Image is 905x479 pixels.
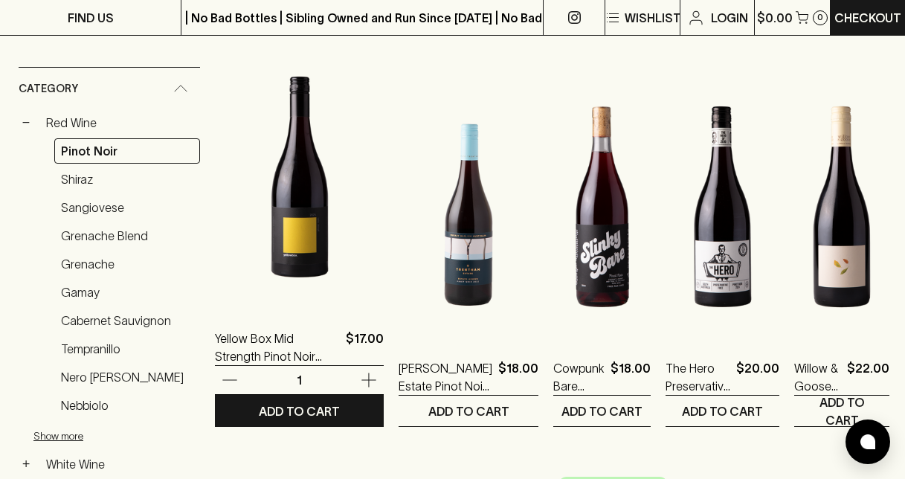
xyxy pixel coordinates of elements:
[711,9,748,27] p: Login
[19,80,78,98] span: Category
[794,359,841,395] a: Willow & Goose Home Pinot Noir 2024
[682,402,763,420] p: ADD TO CART
[19,457,33,472] button: +
[802,393,882,429] p: ADD TO CART
[666,359,730,395] a: The Hero Preservative Free Pinot Noir 2024
[215,329,340,365] a: Yellow Box Mid Strength Pinot Noir 2023
[54,364,200,390] a: Nero [PERSON_NAME]
[54,336,200,361] a: Tempranillo
[834,9,901,27] p: Checkout
[39,451,200,477] a: White Wine
[794,396,889,426] button: ADD TO CART
[553,77,651,337] img: Cowpunk Bare Touch Slinky Pinot Noir 2024
[847,359,889,395] p: $22.00
[399,77,538,337] img: Trentham Estate Pinot Noir 2022
[399,396,538,426] button: ADD TO CART
[625,9,681,27] p: Wishlist
[817,13,823,22] p: 0
[19,68,200,110] div: Category
[666,77,779,337] img: The Hero Preservative Free Pinot Noir 2024
[54,195,200,220] a: Sangiovese
[19,115,33,130] button: −
[860,434,875,449] img: bubble-icon
[399,359,492,395] a: [PERSON_NAME] Estate Pinot Noir 2022
[757,9,793,27] p: $0.00
[498,359,538,395] p: $18.00
[553,359,605,395] a: Cowpunk Bare Touch Slinky Pinot Noir 2024
[54,167,200,192] a: Shiraz
[33,421,228,451] button: Show more
[54,223,200,248] a: Grenache Blend
[54,138,200,164] a: Pinot Noir
[54,393,200,418] a: Nebbiolo
[736,359,779,395] p: $20.00
[215,396,384,426] button: ADD TO CART
[346,329,384,365] p: $17.00
[68,9,114,27] p: FIND US
[561,402,642,420] p: ADD TO CART
[794,77,889,337] img: Willow & Goose Home Pinot Noir 2024
[428,402,509,420] p: ADD TO CART
[215,47,384,307] img: Yellow Box Mid Strength Pinot Noir 2023
[611,359,651,395] p: $18.00
[282,372,318,388] p: 1
[39,110,200,135] a: Red Wine
[553,396,651,426] button: ADD TO CART
[54,251,200,277] a: Grenache
[54,308,200,333] a: Cabernet Sauvignon
[666,396,779,426] button: ADD TO CART
[54,280,200,305] a: Gamay
[259,402,340,420] p: ADD TO CART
